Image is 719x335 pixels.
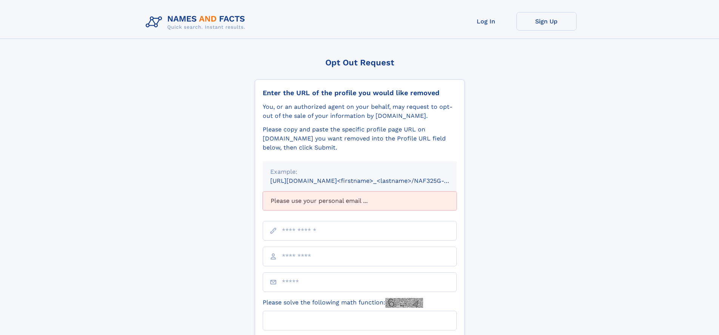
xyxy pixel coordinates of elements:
img: Logo Names and Facts [143,12,251,32]
label: Please solve the following math function: [263,298,423,308]
div: Example: [270,167,449,176]
div: Please copy and paste the specific profile page URL on [DOMAIN_NAME] you want removed into the Pr... [263,125,457,152]
div: Enter the URL of the profile you would like removed [263,89,457,97]
div: You, or an authorized agent on your behalf, may request to opt-out of the sale of your informatio... [263,102,457,120]
small: [URL][DOMAIN_NAME]<firstname>_<lastname>/NAF325G-xxxxxxxx [270,177,471,184]
a: Sign Up [516,12,577,31]
div: Please use your personal email ... [263,191,457,210]
a: Log In [456,12,516,31]
div: Opt Out Request [255,58,465,67]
